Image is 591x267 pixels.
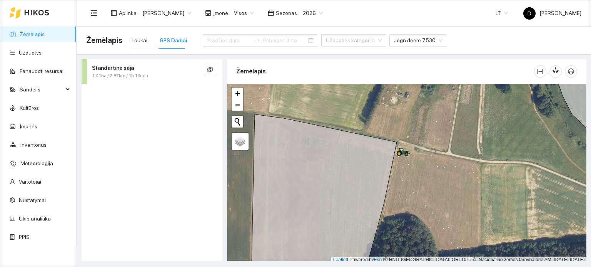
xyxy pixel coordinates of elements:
input: Pabaigos data [263,36,307,45]
a: Zoom in [232,88,243,99]
div: Žemėlapis [236,60,534,82]
a: Esri [374,257,382,262]
span: calendar [268,10,274,16]
button: menu-fold [86,5,102,21]
span: to [254,37,260,43]
span: Įmonė : [213,9,229,17]
a: Įmonės [20,123,37,129]
span: shop [205,10,211,16]
span: column-width [534,68,546,75]
span: Sandėlis [20,82,63,97]
span: Dovydas Baršauskas [142,7,191,19]
div: Laukai [132,36,147,45]
button: Initiate a new search [232,116,243,128]
span: menu-fold [90,10,97,17]
span: − [235,100,240,109]
span: Visos [234,7,254,19]
span: Aplinka : [119,9,138,17]
span: + [235,88,240,98]
a: Užduotys [19,50,42,56]
span: Jogn deere 7530 [394,35,442,46]
a: Inventorius [20,142,47,148]
span: Žemėlapis [86,34,122,46]
span: Sezonas : [276,9,298,17]
a: Vartotojai [19,179,41,185]
a: Meteorologija [20,160,53,166]
span: 2026 [303,7,323,19]
input: Pradžios data [207,36,251,45]
span: layout [111,10,117,16]
span: [PERSON_NAME] [523,10,581,16]
a: PPIS [19,234,30,240]
strong: Standartinė sėja [92,65,134,71]
a: Ūkio analitika [19,216,51,222]
a: Panaudoti resursai [20,68,63,74]
a: Zoom out [232,99,243,111]
span: LT [496,7,508,19]
span: | [383,257,384,262]
button: column-width [534,65,546,78]
a: Leaflet [333,257,347,262]
div: | Powered by © HNIT-[GEOGRAPHIC_DATA]; ORT10LT ©, Nacionalinė žemės tarnyba prie AM, [DATE]-[DATE] [331,257,586,263]
span: eye-invisible [207,66,213,74]
span: D [528,7,531,20]
span: swap-right [254,37,260,43]
div: Standartinė sėja1.41ha / 7.87km / 1h 19mineye-invisible [82,59,222,84]
a: Žemėlapis [20,31,45,37]
span: 1.41ha / 7.87km / 1h 19min [92,72,148,80]
a: Kultūros [20,105,39,111]
a: Nustatymai [19,197,46,203]
a: Layers [232,133,249,150]
div: GPS Darbai [160,36,187,45]
button: eye-invisible [204,64,216,76]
